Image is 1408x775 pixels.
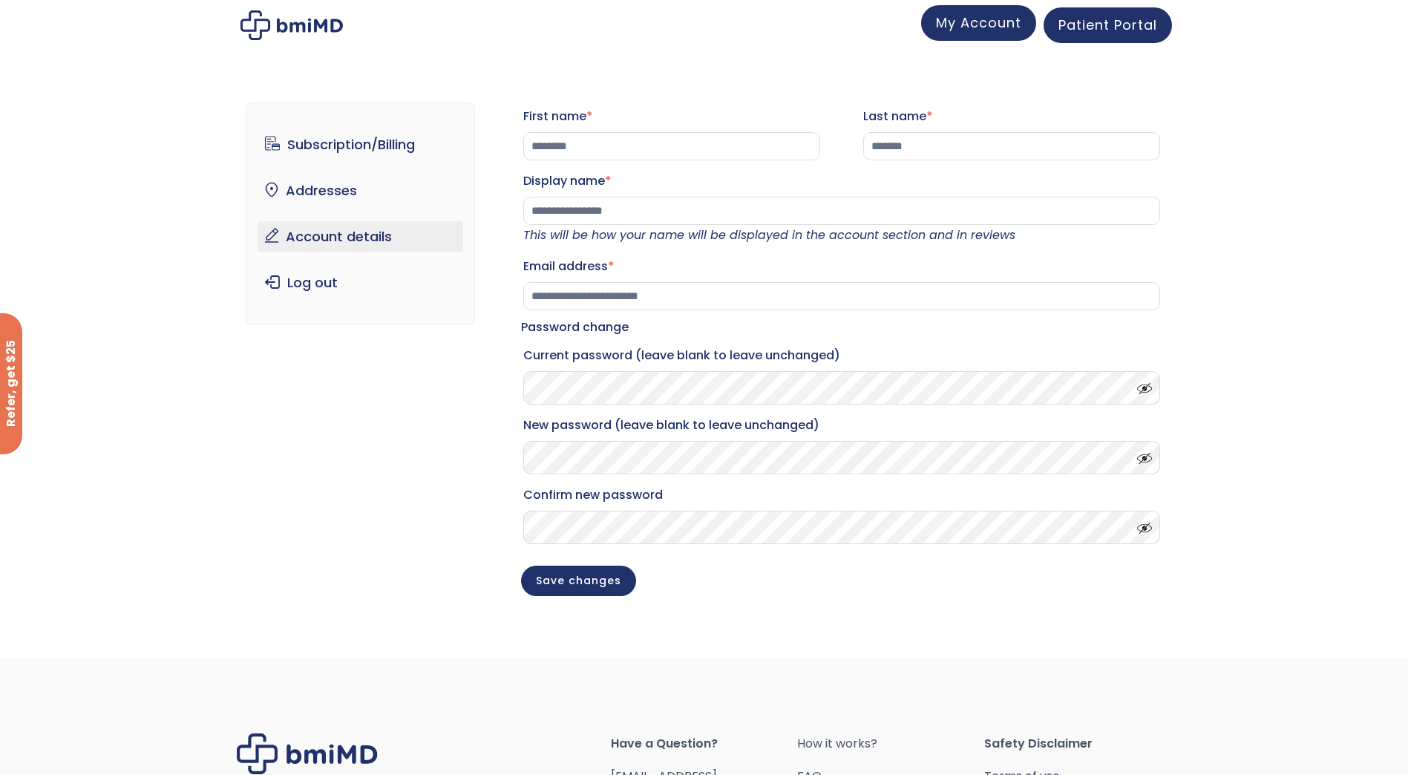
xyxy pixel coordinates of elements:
em: This will be how your name will be displayed in the account section and in reviews [523,226,1015,243]
nav: Account pages [246,102,475,325]
legend: Password change [521,317,629,338]
label: New password (leave blank to leave unchanged) [523,413,1160,437]
label: Display name [523,169,1160,193]
button: Save changes [521,566,636,596]
a: Log out [258,267,463,298]
a: My Account [921,5,1036,41]
label: Current password (leave blank to leave unchanged) [523,344,1160,367]
a: Patient Portal [1044,7,1172,43]
a: How it works? [797,733,984,754]
span: Safety Disclaimer [984,733,1171,754]
label: Email address [523,255,1160,278]
label: First name [523,105,820,128]
span: Patient Portal [1058,16,1157,34]
span: Have a Question? [611,733,798,754]
img: My account [240,10,343,40]
span: My Account [936,13,1021,32]
a: Addresses [258,175,463,206]
a: Account details [258,221,463,252]
img: Brand Logo [237,733,378,774]
a: Subscription/Billing [258,129,463,160]
label: Confirm new password [523,483,1160,507]
label: Last name [863,105,1160,128]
